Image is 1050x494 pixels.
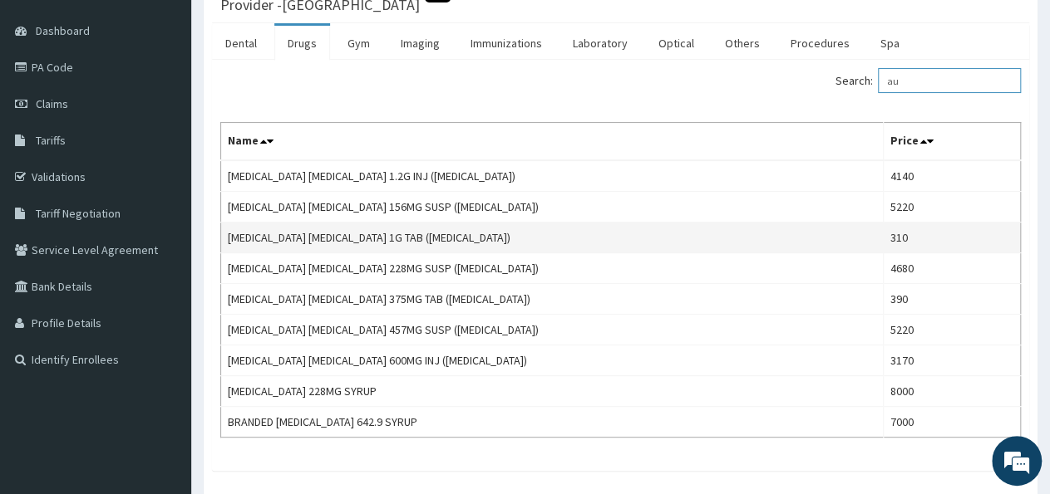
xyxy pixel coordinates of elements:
div: Chat with us now [86,93,279,115]
td: 5220 [883,192,1020,223]
td: [MEDICAL_DATA] [MEDICAL_DATA] 1.2G INJ ([MEDICAL_DATA]) [221,160,884,192]
span: Claims [36,96,68,111]
span: We're online! [96,144,229,311]
a: Dental [212,26,270,61]
td: [MEDICAL_DATA] 228MG SYRUP [221,376,884,407]
td: 390 [883,284,1020,315]
td: BRANDED [MEDICAL_DATA] 642.9 SYRUP [221,407,884,438]
a: Optical [645,26,707,61]
td: 4680 [883,253,1020,284]
td: 5220 [883,315,1020,345]
th: Price [883,123,1020,161]
td: 3170 [883,345,1020,376]
td: 7000 [883,407,1020,438]
td: [MEDICAL_DATA] [MEDICAL_DATA] 375MG TAB ([MEDICAL_DATA]) [221,284,884,315]
a: Procedures [777,26,863,61]
span: Tariffs [36,133,66,148]
td: 8000 [883,376,1020,407]
span: Dashboard [36,23,90,38]
td: [MEDICAL_DATA] [MEDICAL_DATA] 1G TAB ([MEDICAL_DATA]) [221,223,884,253]
td: [MEDICAL_DATA] [MEDICAL_DATA] 600MG INJ ([MEDICAL_DATA]) [221,345,884,376]
td: 310 [883,223,1020,253]
textarea: Type your message and hit 'Enter' [8,323,317,381]
td: [MEDICAL_DATA] [MEDICAL_DATA] 457MG SUSP ([MEDICAL_DATA]) [221,315,884,345]
div: Minimize live chat window [273,8,313,48]
a: Spa [867,26,913,61]
td: [MEDICAL_DATA] [MEDICAL_DATA] 228MG SUSP ([MEDICAL_DATA]) [221,253,884,284]
label: Search: [836,68,1021,93]
input: Search: [878,68,1021,93]
th: Name [221,123,884,161]
td: 4140 [883,160,1020,192]
a: Others [712,26,773,61]
a: Immunizations [457,26,555,61]
a: Drugs [274,26,330,61]
span: Tariff Negotiation [36,206,121,221]
a: Imaging [387,26,453,61]
a: Gym [334,26,383,61]
td: [MEDICAL_DATA] [MEDICAL_DATA] 156MG SUSP ([MEDICAL_DATA]) [221,192,884,223]
a: Laboratory [560,26,641,61]
img: d_794563401_company_1708531726252_794563401 [31,83,67,125]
